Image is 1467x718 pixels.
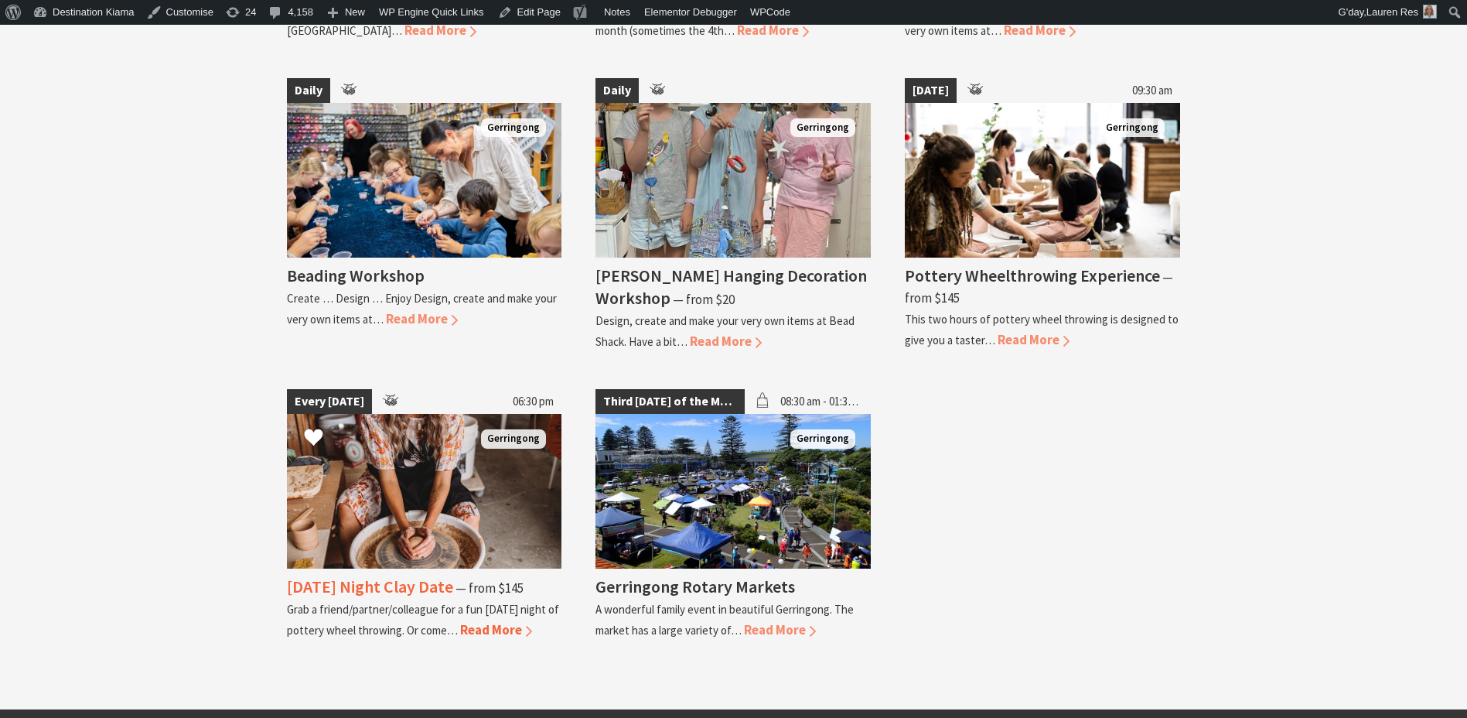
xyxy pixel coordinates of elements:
span: Read More [386,310,458,327]
span: 09:30 am [1124,78,1180,103]
a: Daily Workshops Activities Fun Things to Do in Gerringong Gerringong Beading Workshop Create … De... [287,78,562,352]
span: Read More [737,22,809,39]
a: Daily Smiling happy children after their workshop class Gerringong [PERSON_NAME] Hanging Decorati... [595,78,871,352]
p: A wonderful family event in beautiful Gerringong. The market has a large variety of… [595,602,854,638]
span: ⁠— from $20 [673,291,735,308]
span: Third [DATE] of the Month [595,389,744,414]
img: Res-lauren-square-150x150.jpg [1423,5,1437,19]
p: This two hours of pottery wheel throwing is designed to give you a taster… [905,312,1179,347]
h4: Gerringong Rotary Markets [595,576,795,597]
span: ⁠— from $145 [455,580,524,597]
span: Read More [690,333,762,350]
span: Daily [287,78,330,103]
a: Third [DATE] of the Month 08:30 am - 01:30 pm Christmas Market and Street Parade Gerringong Gerri... [595,389,871,641]
h4: Beading Workshop [287,265,425,286]
span: Lauren Res [1366,6,1418,18]
span: 06:30 pm [505,389,561,414]
span: Read More [744,621,816,638]
img: Workshops Activities Fun Things to Do in Gerringong [287,103,562,258]
button: Click to Favourite Friday Night Clay Date [288,412,339,465]
span: Read More [998,331,1070,348]
p: Grab a friend/partner/colleague for a fun [DATE] night of pottery wheel throwing. Or come… [287,602,559,638]
p: Jamberoo Village Markets runs on the [DATE] of each month (sometimes the 4th… [595,2,851,38]
span: Gerringong [790,429,855,449]
span: Gerringong [790,118,855,138]
h4: Pottery Wheelthrowing Experience [905,265,1160,286]
span: 08:30 am - 01:30 pm [773,389,872,414]
h4: [PERSON_NAME] Hanging Decoration Workshop [595,265,867,309]
span: Gerringong [481,118,546,138]
h4: [DATE] Night Clay Date [287,576,453,597]
img: Picture of a group of people sitting at a pottery wheel making pots with clay a [905,103,1180,258]
p: Create … Design … Enjoy Design, create and make your very own items at… [287,291,557,327]
span: Gerringong [1100,118,1165,138]
a: Every [DATE] 06:30 pm Photo shows female sitting at pottery wheel with hands on a ball of clay Ge... [287,389,562,641]
p: Design, create and make your very own items at Bead Shack. Have a bit… [595,313,855,349]
a: [DATE] 09:30 am Picture of a group of people sitting at a pottery wheel making pots with clay a G... [905,78,1180,352]
img: Christmas Market and Street Parade [595,414,871,569]
span: [DATE] [905,78,957,103]
span: Every [DATE] [287,389,372,414]
span: Read More [404,22,476,39]
p: Create … Design … Enjoy Design, create and make your very own items at… [905,2,1175,38]
span: Read More [460,621,532,638]
img: Smiling happy children after their workshop class [595,103,871,258]
span: Read More [1004,22,1076,39]
p: Gerringong Pics and Flicks are a movie club based at the [GEOGRAPHIC_DATA]… [287,2,555,38]
span: Daily [595,78,639,103]
img: Photo shows female sitting at pottery wheel with hands on a ball of clay [287,414,562,569]
span: ⁠— from $145 [905,268,1173,306]
span: Gerringong [481,429,546,449]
